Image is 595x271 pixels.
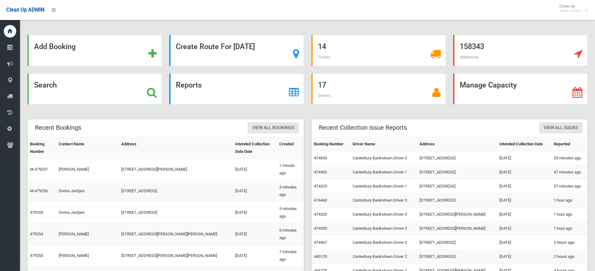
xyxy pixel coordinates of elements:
td: [DATE] [233,245,277,267]
th: Intended Collection Date [497,137,551,151]
strong: Manage Capacity [460,81,517,89]
th: Address [417,137,497,151]
th: Reported [551,137,588,151]
span: Drivers [318,93,330,98]
td: [STREET_ADDRESS] [119,202,233,223]
a: 479255 [30,210,43,215]
td: [STREET_ADDRESS] [417,250,497,264]
td: [DATE] [497,222,551,236]
th: Contact Name [56,137,119,159]
a: View All Issues [539,122,583,134]
td: [DATE] [497,193,551,208]
th: Driver Name [350,137,417,151]
td: Canterbury Bankstown Driver 2 [350,151,417,165]
a: 14 Trucks [311,35,446,66]
td: [DATE] [233,159,277,180]
td: 6 minutes ago [277,223,304,245]
td: [DATE] [233,202,277,223]
th: Booking Number [27,137,56,159]
a: 17 Drivers [311,73,446,104]
a: M-479256 [30,188,48,193]
th: Booking Number [311,137,350,151]
strong: 14 [318,42,326,51]
td: [PERSON_NAME] [56,245,119,267]
strong: 158343 [460,42,484,51]
span: Addresses [460,55,479,59]
a: 474460 [314,198,327,203]
strong: 17 [318,81,326,89]
td: 47 minutes ago [551,165,588,179]
header: Recent Collection Issue Reports [311,122,414,134]
strong: Add Booking [34,42,76,51]
a: Add Booking [27,35,162,66]
span: Trucks [318,55,330,59]
a: 474530 [314,226,327,231]
td: [DATE] [497,250,551,264]
td: [PERSON_NAME] [56,159,119,180]
td: [STREET_ADDRESS] [417,165,497,179]
td: 2 hours ago [551,250,588,264]
strong: Create Route For [DATE] [176,42,255,51]
a: M-479257 [30,167,48,172]
th: Intended Collection Date Date [233,137,277,159]
a: Manage Capacity [453,73,588,104]
td: Canterbury Bankstown Driver 1 [350,165,417,179]
td: 57 minutes ago [551,179,588,193]
td: Divina Jantjies [56,202,119,223]
td: Canterbury Bankstown Driver 3 [350,222,417,236]
a: View All Bookings [248,122,299,134]
a: 474693 [314,156,327,160]
span: Clean Up ADMIN [6,7,44,13]
td: [DATE] [497,236,551,250]
td: [STREET_ADDRESS][PERSON_NAME][PERSON_NAME] [119,223,233,245]
a: 479253 [30,253,43,258]
a: 440129 [314,254,327,259]
td: 29 minutes ago [551,151,588,165]
td: [DATE] [497,151,551,165]
a: 474320 [314,212,327,217]
a: 158343 Addresses [453,35,588,66]
small: Super Admin [559,8,581,13]
a: 474492 [314,170,327,174]
td: [STREET_ADDRESS] [119,180,233,202]
th: Created [277,137,304,159]
a: 474329 [314,184,327,188]
td: 1 minute ago [277,159,304,180]
td: Canterbury Bankstown Driver 2 [350,250,417,264]
span: Clean Up [556,4,587,13]
td: Divina Jantjies [56,180,119,202]
th: Address [119,137,233,159]
strong: Search [34,81,57,89]
td: [STREET_ADDRESS] [417,193,497,208]
td: [DATE] [497,179,551,193]
td: Canterbury Bankstown Driver 3 [350,208,417,222]
td: 1 hour ago [551,222,588,236]
strong: Reports [176,81,202,89]
td: 2 hours ago [551,236,588,250]
td: 1 hour ago [551,208,588,222]
a: 479254 [30,232,43,236]
td: 7 minutes ago [277,245,304,267]
td: 3 minutes ago [277,202,304,223]
td: [STREET_ADDRESS][PERSON_NAME] [417,222,497,236]
td: 3 minutes ago [277,180,304,202]
td: [STREET_ADDRESS] [417,151,497,165]
a: Create Route For [DATE] [169,35,304,66]
td: [DATE] [233,180,277,202]
a: Reports [169,73,304,104]
td: [STREET_ADDRESS][PERSON_NAME] [417,208,497,222]
td: 1 hour ago [551,193,588,208]
a: 474467 [314,240,327,245]
td: [STREET_ADDRESS] [417,236,497,250]
td: Canterbury Bankstown Driver 1 [350,179,417,193]
td: [DATE] [497,208,551,222]
td: [PERSON_NAME] [56,223,119,245]
td: Canterbury Bankstown Driver 2 [350,236,417,250]
td: [STREET_ADDRESS] [417,179,497,193]
td: [DATE] [497,165,551,179]
td: [STREET_ADDRESS][PERSON_NAME][PERSON_NAME] [119,245,233,267]
a: Search [27,73,162,104]
header: Recent Bookings [27,122,89,134]
td: Canterbury Bankstown Driver 3 [350,193,417,208]
td: [STREET_ADDRESS][PERSON_NAME] [119,159,233,180]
